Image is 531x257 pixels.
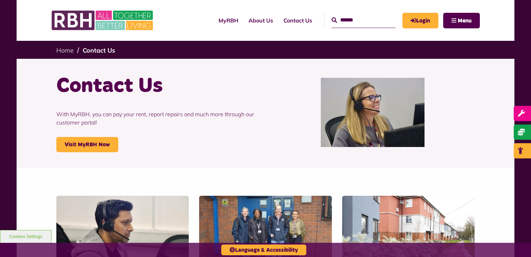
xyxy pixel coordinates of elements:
[221,245,306,255] button: Language & Accessibility
[56,100,260,137] p: With MyRBH, you can pay your rent, report repairs and much more through our customer portal!
[51,7,155,34] img: RBH
[213,11,243,30] a: MyRBH
[56,137,118,152] a: Visit MyRBH Now
[443,13,480,28] button: Navigation
[402,13,438,28] a: MyRBH
[56,46,74,54] a: Home
[243,11,278,30] a: About Us
[500,226,531,257] iframe: Netcall Web Assistant for live chat
[56,73,260,100] h1: Contact Us
[321,78,425,147] img: Contact Centre February 2024 (1)
[278,11,317,30] a: Contact Us
[458,18,472,24] span: Menu
[83,46,115,54] a: Contact Us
